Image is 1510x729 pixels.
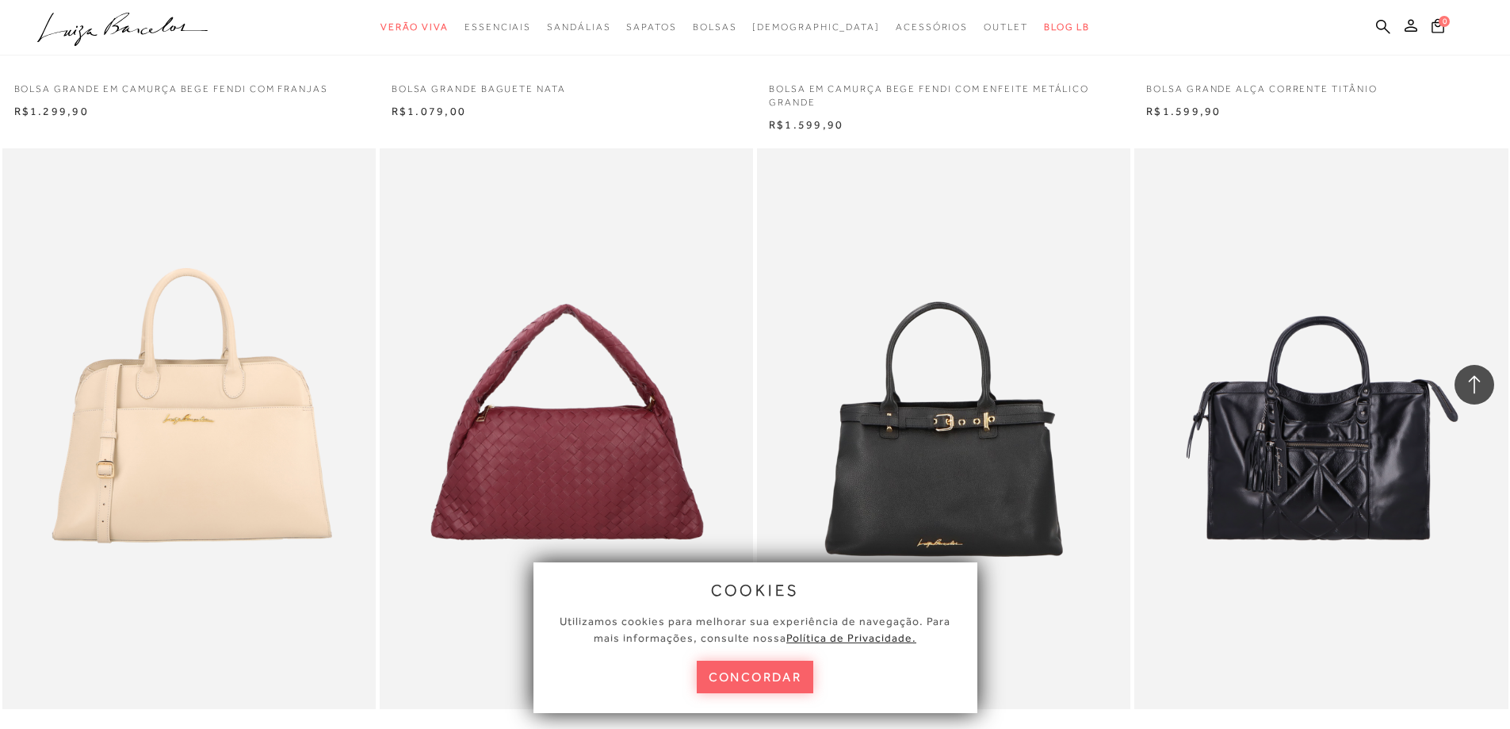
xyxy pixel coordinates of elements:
a: categoryNavScreenReaderText [547,13,610,42]
span: R$1.299,90 [14,105,89,117]
span: R$1.599,90 [769,118,843,131]
span: R$1.079,00 [392,105,466,117]
a: BOLSA GRANDE EM COURO PRETO COM CINTO DECORATIVO BOLSA GRANDE EM COURO PRETO COM CINTO DECORATIVO [759,151,1129,707]
a: categoryNavScreenReaderText [464,13,531,42]
a: BOLSA HOBO EM COURO MARSALA GRANDE BOLSA HOBO EM COURO MARSALA GRANDE [381,151,751,707]
a: BLOG LB [1044,13,1090,42]
img: BOLSA HOBO EM COURO MARSALA GRANDE [381,151,751,707]
span: R$1.599,90 [1146,105,1221,117]
span: [DEMOGRAPHIC_DATA] [752,21,880,33]
span: Bolsas [693,21,737,33]
img: BOLSA GRANDE EM COURO PRETO COM CINTO DECORATIVO [759,151,1129,707]
img: BOLSA GRANDE EM COURO PRETO COM MATELASSÊ [1136,151,1506,707]
span: Acessórios [896,21,968,33]
a: categoryNavScreenReaderText [984,13,1028,42]
a: BOLSA EM CAMURÇA BEGE FENDI COM ENFEITE METÁLICO GRANDE [757,73,1130,109]
a: categoryNavScreenReaderText [896,13,968,42]
a: BOLSA GRANDE EM CAMURÇA BEGE FENDI COM FRANJAS [2,73,376,96]
span: Sapatos [626,21,676,33]
a: categoryNavScreenReaderText [693,13,737,42]
span: Outlet [984,21,1028,33]
button: concordar [697,661,814,693]
span: Utilizamos cookies para melhorar sua experiência de navegação. Para mais informações, consulte nossa [560,615,950,644]
a: categoryNavScreenReaderText [626,13,676,42]
span: Sandálias [547,21,610,33]
a: categoryNavScreenReaderText [380,13,449,42]
a: Política de Privacidade. [786,631,916,644]
span: Verão Viva [380,21,449,33]
button: 0 [1427,17,1449,39]
a: Bolsa grande baguete nata [380,73,753,96]
span: cookies [711,581,800,599]
a: BOLSA GRANDE EM COURO NATA COM BOLSO FRONTAL BOLSA GRANDE EM COURO NATA COM BOLSO FRONTAL [4,151,374,707]
span: BLOG LB [1044,21,1090,33]
a: BOLSA GRANDE EM COURO PRETO COM MATELASSÊ BOLSA GRANDE EM COURO PRETO COM MATELASSÊ [1136,151,1506,707]
span: Essenciais [464,21,531,33]
img: BOLSA GRANDE EM COURO NATA COM BOLSO FRONTAL [4,151,374,707]
a: BOLSA GRANDE ALÇA CORRENTE TITÂNIO [1134,73,1508,96]
span: 0 [1439,16,1450,27]
a: noSubCategoriesText [752,13,880,42]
